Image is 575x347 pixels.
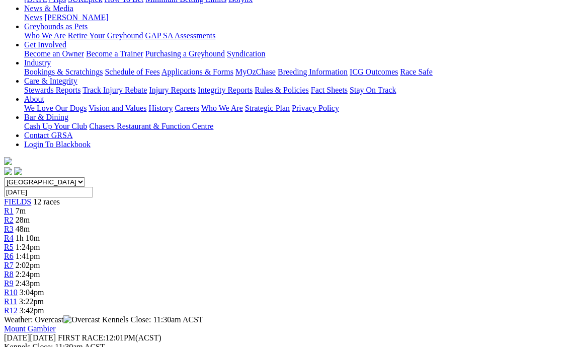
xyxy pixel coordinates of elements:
[102,315,203,324] span: Kennels Close: 11:30am ACST
[63,315,100,324] img: Overcast
[24,4,73,13] a: News & Media
[20,288,44,297] span: 3:04pm
[4,187,93,197] input: Select date
[4,306,18,315] a: R12
[4,270,14,279] a: R8
[4,167,12,175] img: facebook.svg
[24,113,68,121] a: Bar & Dining
[24,67,571,77] div: Industry
[24,31,66,40] a: Who We Are
[24,77,77,85] a: Care & Integrity
[24,49,571,58] div: Get Involved
[20,306,44,315] span: 3:42pm
[4,297,17,306] a: R11
[149,86,196,94] a: Injury Reports
[16,270,40,279] span: 2:24pm
[86,49,143,58] a: Become a Trainer
[24,86,571,95] div: Care & Integrity
[4,324,56,333] a: Mount Gambier
[145,49,225,58] a: Purchasing a Greyhound
[145,31,216,40] a: GAP SA Assessments
[278,67,348,76] a: Breeding Information
[255,86,309,94] a: Rules & Policies
[24,95,44,103] a: About
[89,122,213,130] a: Chasers Restaurant & Function Centre
[33,197,60,206] span: 12 races
[89,104,146,112] a: Vision and Values
[4,157,12,165] img: logo-grsa-white.png
[4,234,14,242] a: R4
[16,279,40,288] span: 2:43pm
[292,104,339,112] a: Privacy Policy
[24,104,571,113] div: About
[24,49,84,58] a: Become an Owner
[24,86,80,94] a: Stewards Reports
[4,252,14,260] a: R6
[245,104,290,112] a: Strategic Plan
[24,40,66,49] a: Get Involved
[16,243,40,251] span: 1:24pm
[4,225,14,233] a: R3
[105,67,159,76] a: Schedule of Fees
[350,67,398,76] a: ICG Outcomes
[58,333,161,342] span: 12:01PM(ACST)
[58,333,105,342] span: FIRST RACE:
[4,315,102,324] span: Weather: Overcast
[4,206,14,215] a: R1
[16,252,40,260] span: 1:41pm
[175,104,199,112] a: Careers
[19,297,44,306] span: 3:22pm
[311,86,348,94] a: Fact Sheets
[16,234,40,242] span: 1h 10m
[148,104,173,112] a: History
[16,206,26,215] span: 7m
[350,86,396,94] a: Stay On Track
[4,279,14,288] a: R9
[14,167,22,175] img: twitter.svg
[24,22,88,31] a: Greyhounds as Pets
[24,122,571,131] div: Bar & Dining
[201,104,243,112] a: Who We Are
[16,225,30,233] span: 48m
[235,67,276,76] a: MyOzChase
[24,58,51,67] a: Industry
[4,333,56,342] span: [DATE]
[4,288,18,297] a: R10
[24,31,571,40] div: Greyhounds as Pets
[198,86,253,94] a: Integrity Reports
[24,140,91,149] a: Login To Blackbook
[24,104,87,112] a: We Love Our Dogs
[24,13,571,22] div: News & Media
[24,122,87,130] a: Cash Up Your Club
[4,243,14,251] a: R5
[83,86,147,94] a: Track Injury Rebate
[227,49,265,58] a: Syndication
[4,216,14,224] a: R2
[4,333,30,342] span: [DATE]
[16,261,40,269] span: 2:02pm
[68,31,143,40] a: Retire Your Greyhound
[24,13,42,22] a: News
[4,197,31,206] a: FIELDS
[161,67,233,76] a: Applications & Forms
[24,131,72,140] a: Contact GRSA
[4,261,14,269] a: R7
[400,67,432,76] a: Race Safe
[16,216,30,224] span: 28m
[24,67,103,76] a: Bookings & Scratchings
[44,13,108,22] a: [PERSON_NAME]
